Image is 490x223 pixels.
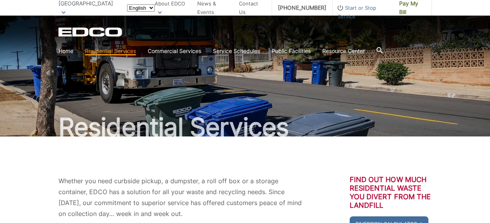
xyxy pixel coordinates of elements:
select: Select a language [127,4,155,12]
a: Service Schedules [213,47,260,55]
a: Public Facilities [272,47,311,55]
a: EDCD logo. Return to the homepage. [58,27,123,37]
a: Home [58,47,73,55]
a: Resource Center [322,47,365,55]
a: Residential Services [85,47,136,55]
a: Commercial Services [148,47,201,55]
p: Whether you need curbside pickup, a dumpster, a roll off box or a storage container, EDCO has a s... [58,175,302,219]
h1: Residential Services [58,115,432,140]
h3: Find out how much residential waste you divert from the landfill [350,175,432,210]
